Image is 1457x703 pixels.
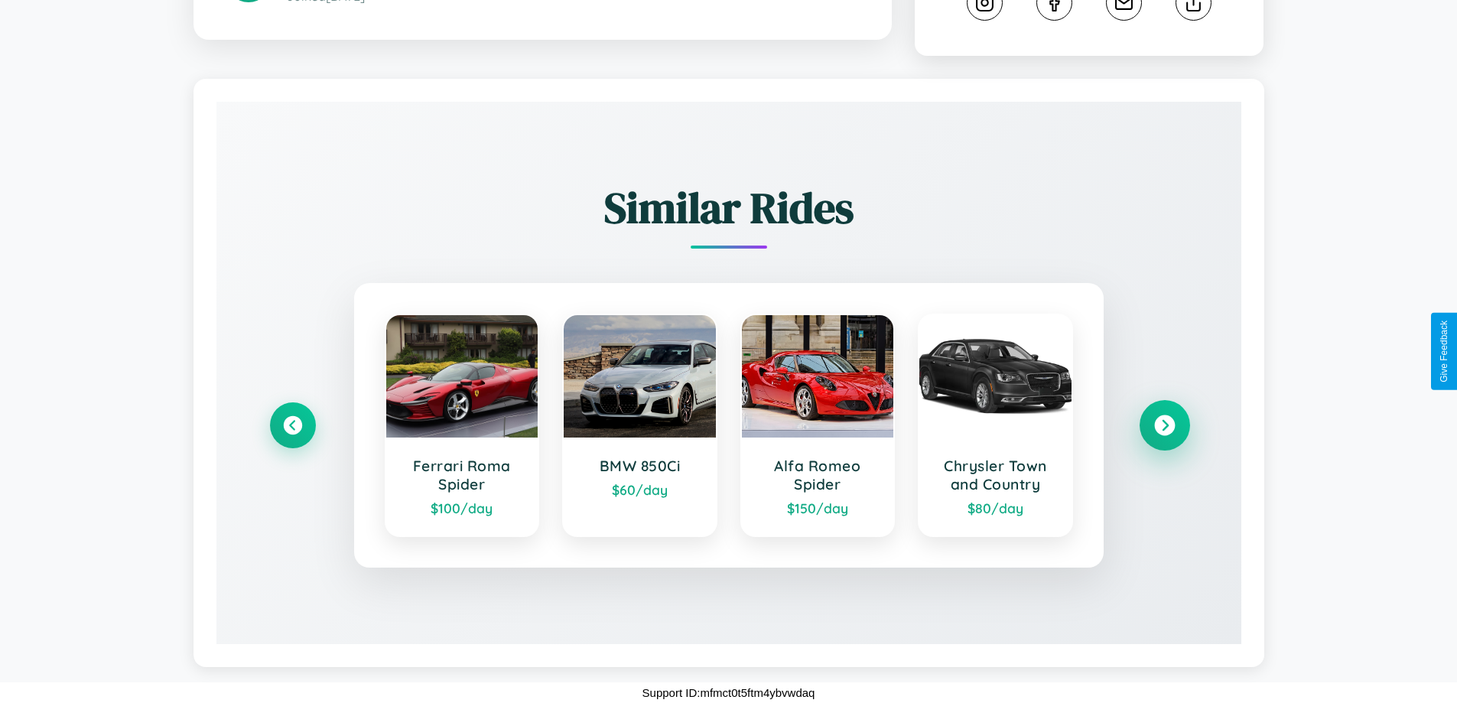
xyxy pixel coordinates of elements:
[740,314,896,537] a: Alfa Romeo Spider$150/day
[562,314,717,537] a: BMW 850Ci$60/day
[385,314,540,537] a: Ferrari Roma Spider$100/day
[935,457,1056,493] h3: Chrysler Town and Country
[402,500,523,516] div: $ 100 /day
[1439,321,1449,382] div: Give Feedback
[579,481,701,498] div: $ 60 /day
[402,457,523,493] h3: Ferrari Roma Spider
[642,682,815,703] p: Support ID: mfmct0t5ftm4ybvwdaq
[757,457,879,493] h3: Alfa Romeo Spider
[270,178,1188,237] h2: Similar Rides
[918,314,1073,537] a: Chrysler Town and Country$80/day
[579,457,701,475] h3: BMW 850Ci
[935,500,1056,516] div: $ 80 /day
[757,500,879,516] div: $ 150 /day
